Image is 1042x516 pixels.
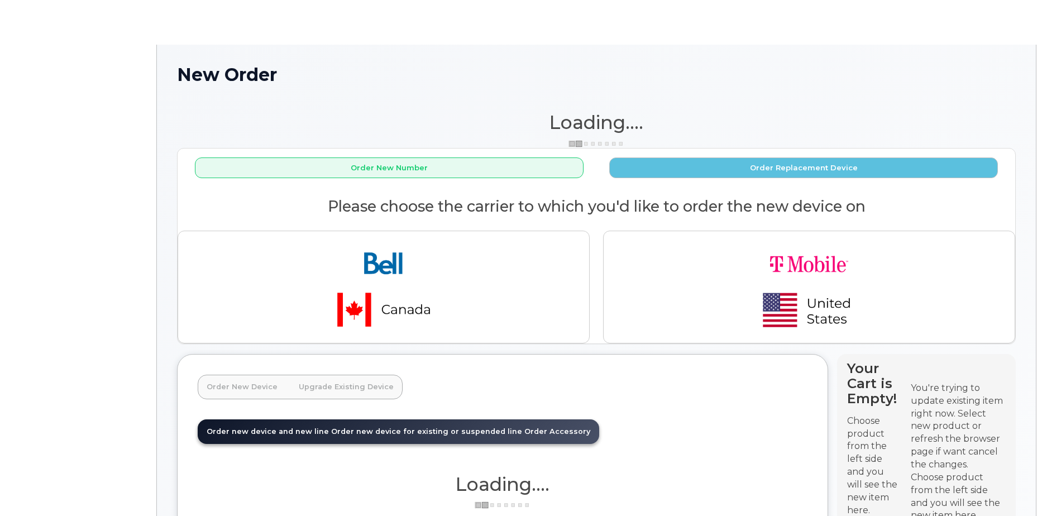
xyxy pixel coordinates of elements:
button: Order New Number [195,157,584,178]
span: Order Accessory [524,427,590,436]
img: bell-18aeeabaf521bd2b78f928a02ee3b89e57356879d39bd386a17a7cccf8069aed.png [305,240,462,334]
a: Upgrade Existing Device [290,375,403,399]
h1: Loading.... [198,474,807,494]
div: You're trying to update existing item right now. Select new product or refresh the browser page i... [911,382,1006,471]
img: ajax-loader-3a6953c30dc77f0bf724df975f13086db4f4c1262e45940f03d1251963f1bf2e.gif [568,140,624,148]
button: Order Replacement Device [609,157,998,178]
span: Order new device and new line [207,427,329,436]
span: Order new device for existing or suspended line [331,427,522,436]
h2: Please choose the carrier to which you'd like to order the new device on [178,198,1015,215]
h4: Your Cart is Empty! [847,361,901,406]
img: ajax-loader-3a6953c30dc77f0bf724df975f13086db4f4c1262e45940f03d1251963f1bf2e.gif [475,501,530,509]
h1: New Order [177,65,1016,84]
a: Order New Device [198,375,286,399]
img: t-mobile-78392d334a420d5b7f0e63d4fa81f6287a21d394dc80d677554bb55bbab1186f.png [731,240,887,334]
h1: Loading.... [177,112,1016,132]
